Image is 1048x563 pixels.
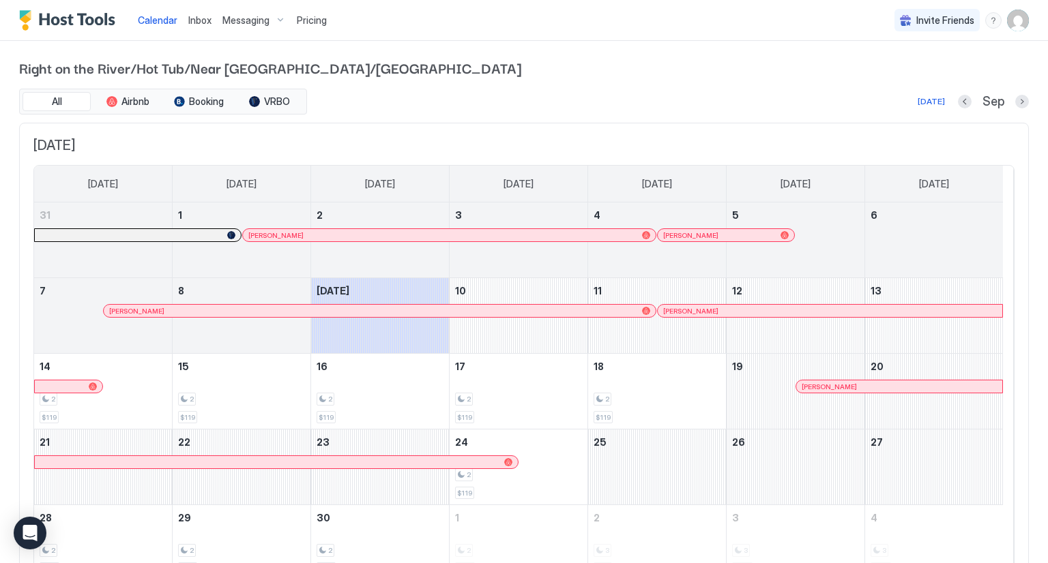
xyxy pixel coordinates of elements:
span: 17 [455,361,465,372]
span: 30 [317,512,330,523]
td: September 15, 2025 [173,354,311,429]
span: $119 [319,413,334,422]
td: August 31, 2025 [34,202,173,278]
div: Open Intercom Messenger [14,517,46,549]
span: 2 [51,546,55,555]
span: [PERSON_NAME] [248,231,304,240]
a: September 30, 2025 [311,505,449,530]
td: September 5, 2025 [726,202,864,278]
span: 14 [40,361,50,372]
td: September 14, 2025 [34,354,173,429]
a: September 4, 2025 [588,202,726,228]
span: 13 [871,285,882,296]
a: September 7, 2025 [34,278,172,303]
a: Thursday [628,166,686,202]
a: September 10, 2025 [450,278,587,303]
td: September 10, 2025 [450,278,588,354]
td: September 1, 2025 [173,202,311,278]
button: Previous month [958,95,972,108]
td: September 2, 2025 [311,202,450,278]
span: Pricing [297,14,327,27]
span: 11 [594,285,602,296]
button: All [23,92,91,111]
span: $119 [457,489,472,498]
td: September 25, 2025 [587,429,726,505]
span: 4 [871,512,877,523]
span: Airbnb [121,95,149,108]
span: $119 [457,413,472,422]
td: September 18, 2025 [587,354,726,429]
span: 2 [594,512,600,523]
span: 28 [40,512,52,523]
a: September 27, 2025 [865,429,1003,455]
span: Inbox [188,14,212,26]
a: September 24, 2025 [450,429,587,455]
div: [PERSON_NAME] [663,307,997,316]
td: September 19, 2025 [726,354,864,429]
span: 22 [178,436,190,448]
span: 2 [190,546,194,555]
div: [PERSON_NAME] [663,231,789,240]
span: 26 [732,436,745,448]
span: All [52,95,62,108]
span: 18 [594,361,604,372]
td: September 17, 2025 [450,354,588,429]
td: September 4, 2025 [587,202,726,278]
td: September 9, 2025 [311,278,450,354]
span: 2 [328,395,332,404]
span: Messaging [222,14,270,27]
span: Invite Friends [916,14,974,27]
a: September 16, 2025 [311,354,449,379]
a: October 2, 2025 [588,505,726,530]
a: September 29, 2025 [173,505,310,530]
a: Tuesday [351,166,409,202]
span: 7 [40,285,46,296]
span: 2 [467,395,471,404]
a: September 9, 2025 [311,278,449,303]
span: 21 [40,436,50,448]
span: 1 [178,209,182,221]
span: [DATE] [642,178,672,190]
span: [DATE] [227,178,257,190]
a: September 20, 2025 [865,354,1003,379]
a: September 12, 2025 [727,278,864,303]
span: 3 [455,209,462,221]
span: 2 [190,395,194,404]
a: Host Tools Logo [19,10,121,31]
span: [DATE] [504,178,534,190]
span: 4 [594,209,600,221]
span: 19 [732,361,743,372]
a: Friday [767,166,824,202]
a: Sunday [74,166,132,202]
td: September 8, 2025 [173,278,311,354]
span: 23 [317,436,330,448]
td: September 23, 2025 [311,429,450,505]
span: Booking [189,95,224,108]
span: 6 [871,209,877,221]
span: 10 [455,285,466,296]
a: September 8, 2025 [173,278,310,303]
span: $119 [180,413,195,422]
a: September 11, 2025 [588,278,726,303]
span: [DATE] [88,178,118,190]
span: 16 [317,361,327,372]
span: 8 [178,285,184,296]
span: 2 [328,546,332,555]
button: Next month [1015,95,1029,108]
td: September 16, 2025 [311,354,450,429]
td: September 24, 2025 [450,429,588,505]
span: 3 [732,512,739,523]
span: $119 [596,413,611,422]
span: Sep [982,94,1004,110]
span: 1 [455,512,459,523]
a: September 28, 2025 [34,505,172,530]
td: September 6, 2025 [864,202,1003,278]
span: 2 [51,395,55,404]
button: VRBO [235,92,304,111]
a: September 13, 2025 [865,278,1003,303]
span: [PERSON_NAME] [663,231,718,240]
a: August 31, 2025 [34,202,172,228]
span: 31 [40,209,50,221]
a: Monday [213,166,270,202]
